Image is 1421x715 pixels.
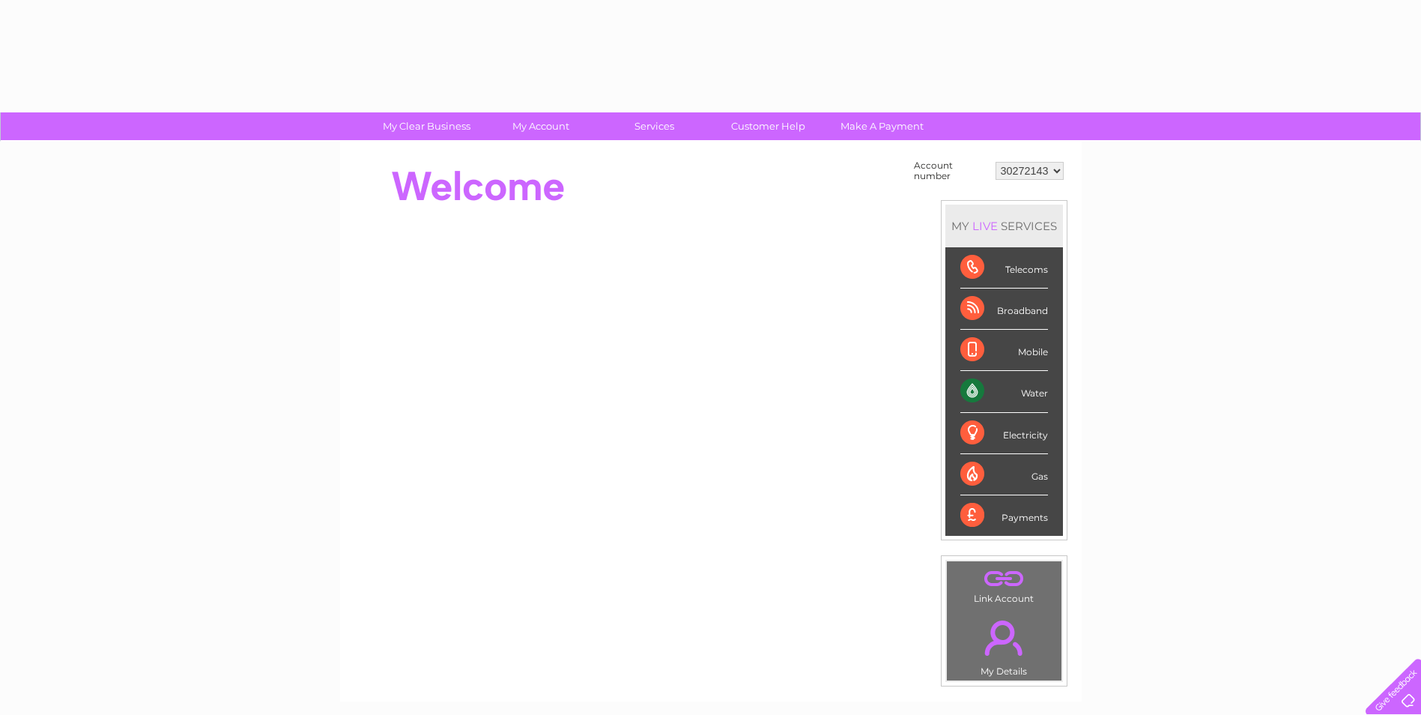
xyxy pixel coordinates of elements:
a: . [951,565,1058,591]
a: My Clear Business [365,112,488,140]
div: LIVE [969,219,1001,233]
td: Account number [910,157,992,185]
a: My Account [479,112,602,140]
a: . [951,612,1058,664]
div: Telecoms [960,247,1048,289]
div: MY SERVICES [945,205,1063,247]
a: Services [593,112,716,140]
td: Link Account [946,561,1062,608]
a: Make A Payment [820,112,944,140]
div: Mobile [960,330,1048,371]
div: Payments [960,495,1048,536]
td: My Details [946,608,1062,681]
div: Electricity [960,413,1048,454]
a: Customer Help [706,112,830,140]
div: Broadband [960,289,1048,330]
div: Gas [960,454,1048,495]
div: Water [960,371,1048,412]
